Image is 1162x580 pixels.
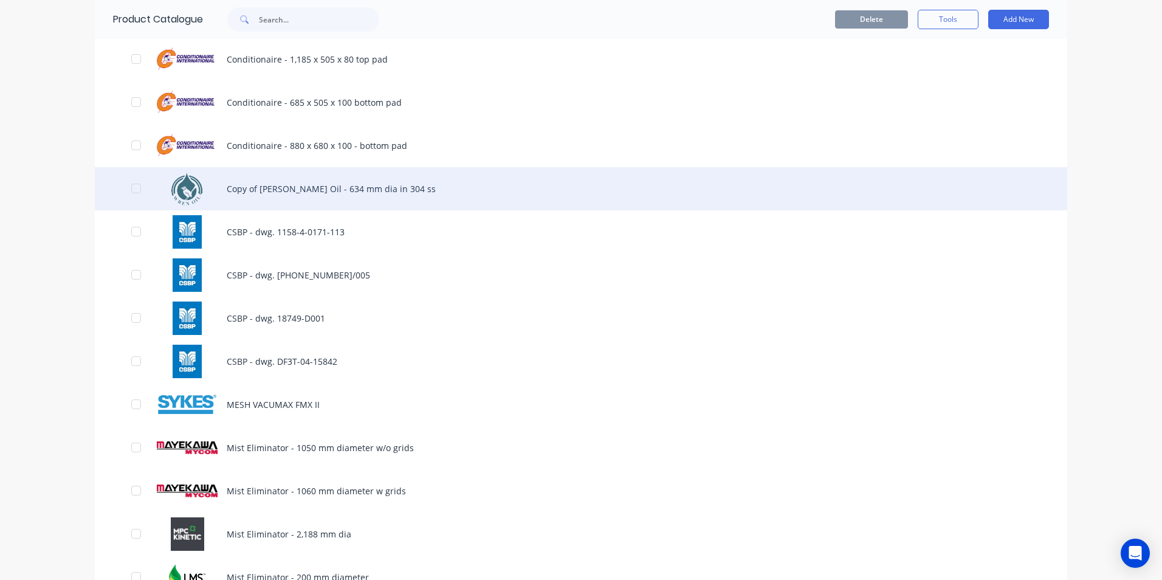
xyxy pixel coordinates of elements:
[95,340,1067,383] div: CSBP - dwg. DF3T-04-15842CSBP - dwg. DF3T-04-15842
[95,38,1067,81] div: Conditionaire - 1,185 x 505 x 80 top padConditionaire - 1,185 x 505 x 80 top pad
[95,124,1067,167] div: Conditionaire - 880 x 680 x 100 - bottom padConditionaire - 880 x 680 x 100 - bottom pad
[95,81,1067,124] div: Conditionaire - 685 x 505 x 100 bottom padConditionaire - 685 x 505 x 100 bottom pad
[95,210,1067,254] div: CSBP - dwg. 1158-4-0171-113CSBP - dwg. 1158-4-0171-113
[95,426,1067,469] div: Mist Eliminator - 1050 mm diameter w/o gridsMist Eliminator - 1050 mm diameter w/o grids
[95,513,1067,556] div: Mist Eliminator - 2,188 mm diaMist Eliminator - 2,188 mm dia
[95,254,1067,297] div: CSBP - dwg. 1162-4-0299/005CSBP - dwg. [PHONE_NUMBER]/005
[95,167,1067,210] div: Copy of Wren Oil - 634 mm dia in 304 ssCopy of [PERSON_NAME] Oil - 634 mm dia in 304 ss
[1121,539,1150,568] div: Open Intercom Messenger
[835,10,908,29] button: Delete
[918,10,978,29] button: Tools
[259,7,379,32] input: Search...
[95,469,1067,513] div: Mist Eliminator - 1060 mm diameter w gridsMist Eliminator - 1060 mm diameter w grids
[95,383,1067,426] div: MESH VACUMAX FMX IIMESH VACUMAX FMX II
[95,297,1067,340] div: CSBP - dwg. 18749-D001CSBP - dwg. 18749-D001
[988,10,1049,29] button: Add New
